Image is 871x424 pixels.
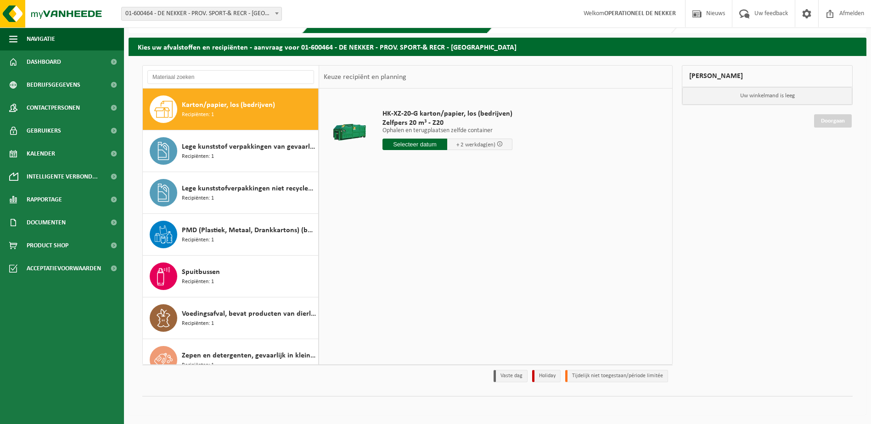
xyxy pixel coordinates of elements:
span: Recipiënten: 1 [182,111,214,119]
button: Spuitbussen Recipiënten: 1 [143,256,319,297]
p: Ophalen en terugplaatsen zelfde container [382,128,512,134]
a: Doorgaan [814,114,852,128]
span: Recipiënten: 1 [182,194,214,203]
span: Acceptatievoorwaarden [27,257,101,280]
span: Intelligente verbond... [27,165,98,188]
span: Spuitbussen [182,267,220,278]
strong: OPERATIONEEL DE NEKKER [604,10,676,17]
button: PMD (Plastiek, Metaal, Drankkartons) (bedrijven) Recipiënten: 1 [143,214,319,256]
button: Lege kunststofverpakkingen niet recycleerbaar Recipiënten: 1 [143,172,319,214]
span: Rapportage [27,188,62,211]
h2: Kies uw afvalstoffen en recipiënten - aanvraag voor 01-600464 - DE NEKKER - PROV. SPORT-& RECR - ... [129,38,866,56]
span: Bedrijfsgegevens [27,73,80,96]
input: Materiaal zoeken [147,70,314,84]
span: + 2 werkdag(en) [456,142,495,148]
span: Recipiënten: 1 [182,361,214,370]
button: Karton/papier, los (bedrijven) Recipiënten: 1 [143,89,319,130]
div: Keuze recipiënt en planning [319,66,411,89]
span: Lege kunststof verpakkingen van gevaarlijke stoffen [182,141,316,152]
span: Zepen en detergenten, gevaarlijk in kleinverpakking [182,350,316,361]
span: Voedingsafval, bevat producten van dierlijke oorsprong, gemengde verpakking (exclusief glas), cat... [182,308,316,319]
span: Recipiënten: 1 [182,319,214,328]
span: Recipiënten: 1 [182,278,214,286]
p: Uw winkelmand is leeg [682,87,852,105]
li: Tijdelijk niet toegestaan/période limitée [565,370,668,382]
button: Lege kunststof verpakkingen van gevaarlijke stoffen Recipiënten: 1 [143,130,319,172]
span: Lege kunststofverpakkingen niet recycleerbaar [182,183,316,194]
span: Dashboard [27,50,61,73]
span: Product Shop [27,234,68,257]
span: Documenten [27,211,66,234]
button: Voedingsafval, bevat producten van dierlijke oorsprong, gemengde verpakking (exclusief glas), cat... [143,297,319,339]
span: HK-XZ-20-G karton/papier, los (bedrijven) [382,109,512,118]
button: Zepen en detergenten, gevaarlijk in kleinverpakking Recipiënten: 1 [143,339,319,380]
li: Holiday [532,370,561,382]
span: Karton/papier, los (bedrijven) [182,100,275,111]
span: Kalender [27,142,55,165]
span: Contactpersonen [27,96,80,119]
div: [PERSON_NAME] [682,65,853,87]
li: Vaste dag [494,370,528,382]
span: 01-600464 - DE NEKKER - PROV. SPORT-& RECR - MECHELEN [121,7,282,21]
span: 01-600464 - DE NEKKER - PROV. SPORT-& RECR - MECHELEN [122,7,281,20]
input: Selecteer datum [382,139,448,150]
span: PMD (Plastiek, Metaal, Drankkartons) (bedrijven) [182,225,316,236]
span: Recipiënten: 1 [182,236,214,245]
span: Zelfpers 20 m³ - Z20 [382,118,512,128]
span: Gebruikers [27,119,61,142]
span: Navigatie [27,28,55,50]
span: Recipiënten: 1 [182,152,214,161]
